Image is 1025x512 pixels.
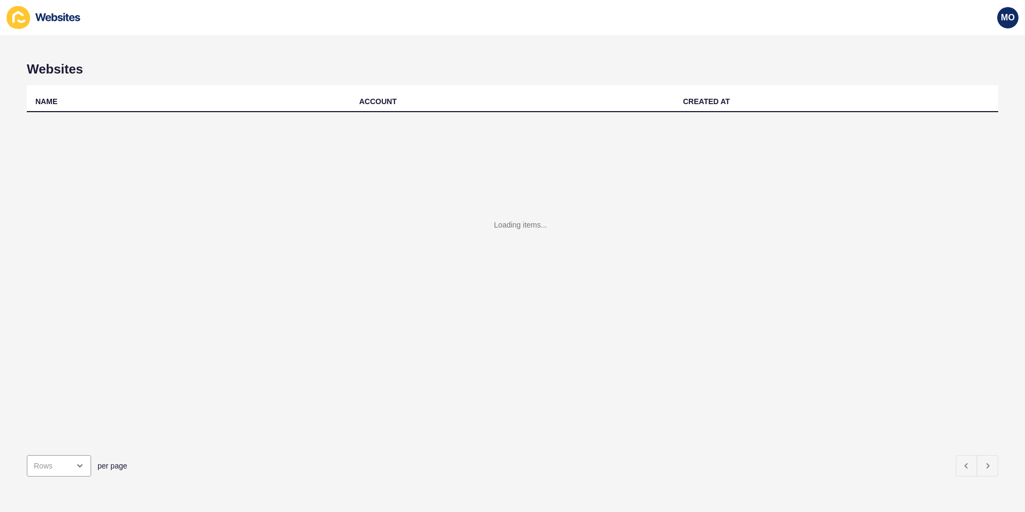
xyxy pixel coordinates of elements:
[98,460,127,471] span: per page
[35,96,57,107] div: NAME
[27,455,91,477] div: open menu
[359,96,397,107] div: ACCOUNT
[494,220,547,230] div: Loading items...
[683,96,730,107] div: CREATED AT
[1001,12,1015,23] span: MO
[27,62,998,77] h1: Websites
